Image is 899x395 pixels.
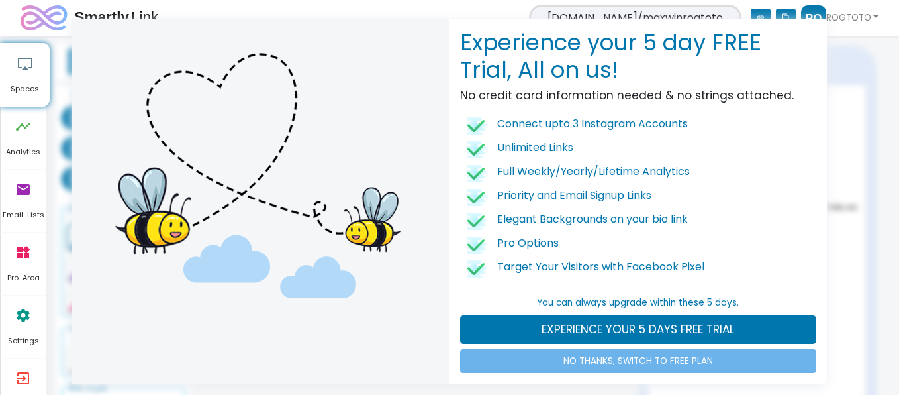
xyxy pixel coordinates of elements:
li: Priority and Email Signup Links [465,184,811,208]
img: bee-trial-start.png [83,29,434,321]
h5: No credit card information needed & no strings attached. [460,89,816,102]
p: You can always upgrade within these 5 days. [460,296,816,310]
a: @maxwinrogtoto [4,92,212,104]
b: Experience your 5 day FREE Trial, All on us! [460,27,761,85]
a: EXPERIENCE YOUR 5 DAYS FREE TRIAL [460,315,816,345]
li: Pro Options [465,232,811,256]
li: Full Weekly/Yearly/Lifetime Analytics [465,160,811,184]
li: Unlimited Links [465,137,811,160]
a: NO THANKS, SWITCH TO FREE PLAN [460,349,816,373]
div: @maxwinrogtoto have not published any links on [DOMAIN_NAME] [4,114,212,276]
li: Target Your Visitors with Facebook Pixel [465,256,811,280]
li: Elegant Backgrounds on your bio link [465,208,811,232]
li: Connect upto 3 Instagram Accounts [465,113,811,137]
